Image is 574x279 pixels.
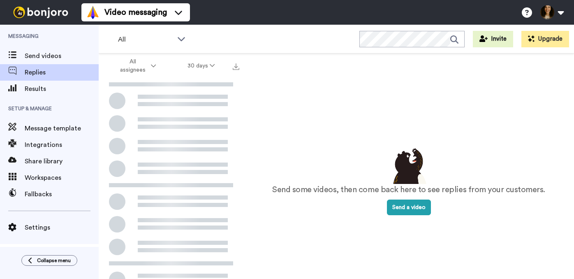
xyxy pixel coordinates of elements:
span: Replies [25,67,99,77]
img: vm-color.svg [86,6,100,19]
span: Video messaging [104,7,167,18]
span: Settings [25,223,99,232]
span: Results [25,84,99,94]
img: bj-logo-header-white.svg [10,7,72,18]
span: All assignees [116,58,149,74]
button: Upgrade [521,31,569,47]
span: Send videos [25,51,99,61]
button: Invite [473,31,513,47]
img: export.svg [233,63,239,70]
button: Export all results that match these filters now. [230,60,242,72]
span: Fallbacks [25,189,99,199]
button: Send a video [387,200,431,215]
span: All [118,35,173,44]
button: 30 days [172,58,231,73]
span: Message template [25,123,99,133]
p: Send some videos, then come back here to see replies from your customers. [272,184,545,196]
a: Send a video [387,205,431,210]
button: Collapse menu [21,255,77,266]
span: Workspaces [25,173,99,183]
img: results-emptystates.png [388,146,429,184]
span: Share library [25,156,99,166]
button: All assignees [100,54,172,77]
span: Collapse menu [37,257,71,264]
span: Integrations [25,140,99,150]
